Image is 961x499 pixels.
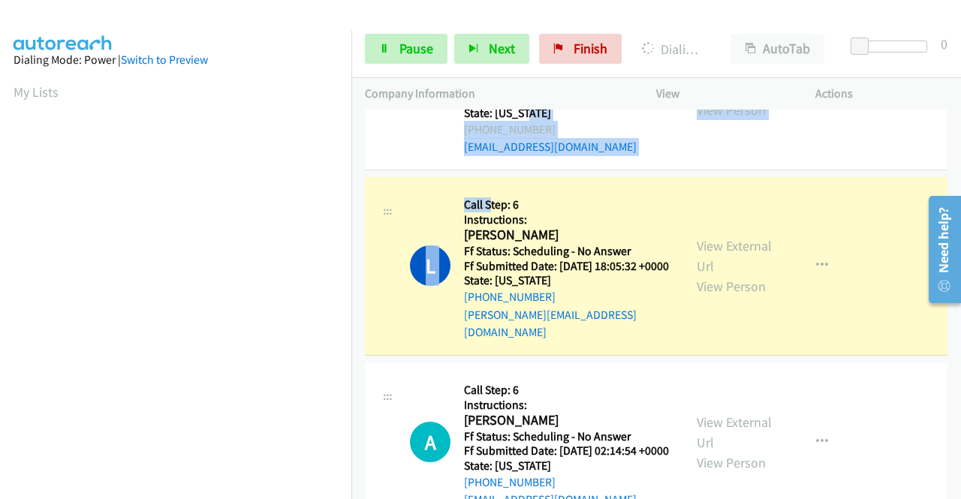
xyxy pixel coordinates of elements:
[464,429,669,444] h5: Ff Status: Scheduling - No Answer
[697,413,772,451] a: View External Url
[365,34,447,64] a: Pause
[697,237,772,275] a: View External Url
[14,51,338,69] div: Dialing Mode: Power |
[858,41,927,53] div: Delay between calls (in seconds)
[464,197,670,212] h5: Call Step: 6
[410,245,450,286] h1: L
[464,383,669,398] h5: Call Step: 6
[642,39,704,59] p: Dialing [PERSON_NAME]
[464,398,669,413] h5: Instructions:
[464,140,637,154] a: [EMAIL_ADDRESS][DOMAIN_NAME]
[918,190,961,309] iframe: Resource Center
[410,422,450,462] h1: A
[731,34,824,64] button: AutoTab
[539,34,622,64] a: Finish
[464,212,670,227] h5: Instructions:
[697,454,766,471] a: View Person
[464,121,669,139] div: [PHONE_NUMBER]
[464,412,669,429] h2: [PERSON_NAME]
[121,53,208,67] a: Switch to Preview
[464,308,637,340] a: [PERSON_NAME][EMAIL_ADDRESS][DOMAIN_NAME]
[410,422,450,462] div: The call is yet to be attempted
[464,475,556,489] a: [PHONE_NUMBER]
[14,83,59,101] a: My Lists
[464,106,669,121] h5: State: [US_STATE]
[399,40,433,57] span: Pause
[454,34,529,64] button: Next
[815,85,947,103] p: Actions
[697,278,766,295] a: View Person
[464,443,669,458] h5: Ff Submitted Date: [DATE] 02:14:54 +0000
[464,227,664,244] h2: [PERSON_NAME]
[464,259,670,274] h5: Ff Submitted Date: [DATE] 18:05:32 +0000
[574,40,607,57] span: Finish
[464,273,670,288] h5: State: [US_STATE]
[941,34,947,54] div: 0
[464,458,669,473] h5: State: [US_STATE]
[464,244,670,259] h5: Ff Status: Scheduling - No Answer
[365,85,629,103] p: Company Information
[697,101,766,119] a: View Person
[489,40,515,57] span: Next
[656,85,788,103] p: View
[464,290,556,304] a: [PHONE_NUMBER]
